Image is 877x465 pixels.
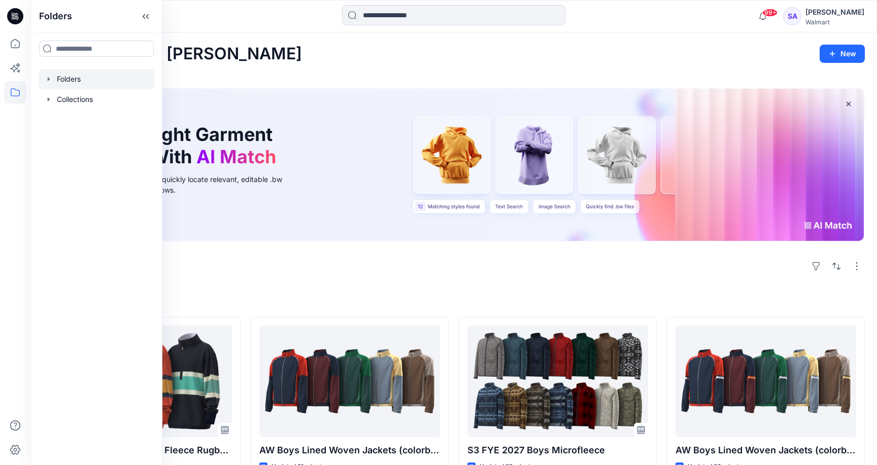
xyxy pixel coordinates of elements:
div: Use text or image search to quickly locate relevant, editable .bw files for faster design workflows. [68,174,296,195]
h2: Welcome back, [PERSON_NAME] [43,45,302,63]
p: AW Boys Lined Woven Jackets (colorblock) Option 2 [259,443,440,457]
a: S3 FYE 2027 Boys Microfleece [467,326,648,437]
h1: Find the Right Garment Instantly With [68,124,281,167]
h4: Styles [43,295,865,307]
div: [PERSON_NAME] [805,6,864,18]
button: New [820,45,865,63]
div: Walmart [805,18,864,26]
div: SA [783,7,801,25]
a: AW Boys Lined Woven Jackets (colorblock) Option 2 [259,326,440,437]
p: AW Boys Lined Woven Jackets (colorblock) [676,443,856,457]
p: S3 FYE 2027 Boys Microfleece [467,443,648,457]
span: 99+ [762,9,778,17]
span: AI Match [196,146,276,168]
a: AW Boys Lined Woven Jackets (colorblock) [676,326,856,437]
